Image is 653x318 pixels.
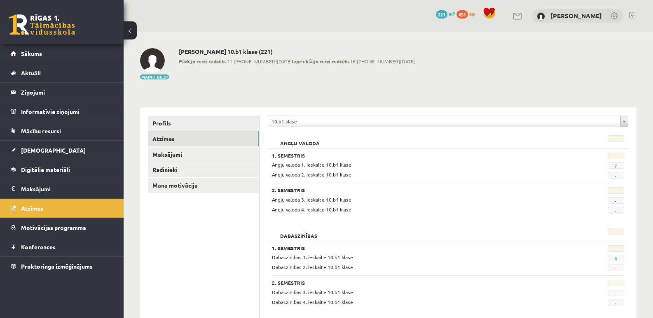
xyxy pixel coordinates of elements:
h3: 1. Semestris [272,245,563,251]
span: Motivācijas programma [21,224,86,231]
a: Radinieki [148,162,259,177]
span: Sākums [21,50,42,57]
span: Angļu valoda 3. ieskaite 10.b1 klase [272,196,351,203]
h3: 1. Semestris [272,153,563,158]
span: - [608,207,624,214]
legend: Ziņojumi [21,83,113,102]
span: Proktoringa izmēģinājums [21,262,93,270]
h2: [PERSON_NAME] 10.b1 klase (221) [179,48,415,55]
span: Angļu valoda 4. ieskaite 10.b1 klase [272,206,351,213]
a: 10.b1 klase [268,116,628,127]
span: 11:[PHONE_NUMBER][DATE] 16:[PHONE_NUMBER][DATE] [179,58,415,65]
a: [DEMOGRAPHIC_DATA] [11,141,113,160]
span: Dabaszinības 4. ieskaite 10.b1 klase [272,299,353,305]
b: Iepriekšējo reizi redzēts [292,58,350,65]
a: Proktoringa izmēģinājums [11,257,113,276]
span: - [608,290,624,296]
a: Sākums [11,44,113,63]
a: Profils [148,116,259,131]
a: Digitālie materiāli [11,160,113,179]
span: Angļu valoda 2. ieskaite 10.b1 klase [272,171,351,178]
span: - [608,299,624,306]
button: Mainīt bildi [140,74,169,79]
h2: Angļu valoda [272,135,328,144]
h3: 2. Semestris [272,187,563,193]
span: Aktuāli [21,69,41,77]
span: Dabaszinības 2. ieskaite 10.b1 klase [272,264,353,270]
a: Aktuāli [11,63,113,82]
span: mP [449,10,455,17]
a: [PERSON_NAME] [550,12,602,20]
a: Informatīvie ziņojumi [11,102,113,121]
a: 7 [614,162,617,169]
legend: Maksājumi [21,179,113,198]
a: 221 mP [436,10,455,17]
span: Konferences [21,243,56,251]
span: 10.b1 klase [271,116,617,127]
a: Mana motivācija [148,178,259,193]
span: 221 [436,10,447,19]
span: - [608,197,624,204]
span: Dabaszinības 1. ieskaite 10.b1 klase [272,254,353,260]
span: Angļu valoda 1. ieskaite 10.b1 klase [272,161,351,168]
b: Pēdējo reizi redzēts [179,58,227,65]
img: Amālija Gabrene [537,12,545,21]
a: Konferences [11,237,113,256]
a: Rīgas 1. Tālmācības vidusskola [9,14,75,35]
a: Mācību resursi [11,121,113,140]
a: Atzīmes [11,199,113,218]
span: [DEMOGRAPHIC_DATA] [21,146,86,154]
a: Maksājumi [148,147,259,162]
span: Mācību resursi [21,127,61,135]
a: 451 xp [456,10,479,17]
a: Maksājumi [11,179,113,198]
span: - [608,265,624,271]
a: Atzīmes [148,131,259,146]
h2: Dabaszinības [272,228,325,236]
span: 451 [456,10,468,19]
a: Ziņojumi [11,83,113,102]
img: Amālija Gabrene [140,48,165,73]
h3: 2. Semestris [272,280,563,286]
span: Digitālie materiāli [21,166,70,173]
span: Dabaszinības 3. ieskaite 10.b1 klase [272,289,353,295]
a: Motivācijas programma [11,218,113,237]
span: xp [469,10,475,17]
span: Atzīmes [21,204,43,212]
a: 8 [614,255,617,262]
span: - [608,172,624,179]
legend: Informatīvie ziņojumi [21,102,113,121]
